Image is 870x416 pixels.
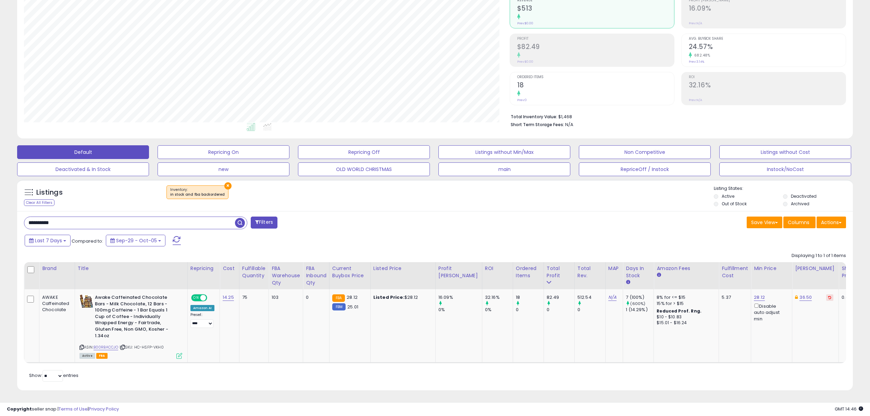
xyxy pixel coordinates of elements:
[78,265,185,272] div: Title
[120,344,164,350] span: | SKU: HC-HSFP-VKH0
[223,294,234,301] a: 14.25
[626,307,654,313] div: 1 (14.29%)
[17,145,149,159] button: Default
[747,217,782,228] button: Save View
[657,320,713,326] div: $15.01 - $16.24
[42,265,72,272] div: Brand
[438,265,479,279] div: Profit [PERSON_NAME]
[96,353,108,359] span: FBA
[689,98,702,102] small: Prev: N/A
[754,265,789,272] div: Min Price
[689,43,846,52] h2: 24.57%
[722,193,734,199] label: Active
[799,294,812,301] a: 36.50
[170,192,225,197] div: in stock and fba backordered
[242,265,266,279] div: Fulfillable Quantity
[158,162,289,176] button: new
[577,307,605,313] div: 0
[517,81,674,90] h2: 18
[373,294,430,301] div: $28.12
[692,53,710,58] small: 682.48%
[547,294,574,301] div: 82.49
[332,294,345,302] small: FBA
[791,201,809,207] label: Archived
[689,21,702,25] small: Prev: N/A
[516,307,544,313] div: 0
[206,295,217,301] span: OFF
[347,294,358,301] span: 28.12
[79,294,93,308] img: 51Jh9g--ENL._SL40_.jpg
[657,265,716,272] div: Amazon Fees
[517,60,533,64] small: Prev: $0.00
[754,294,765,301] a: 28.12
[485,265,510,272] div: ROI
[630,301,645,306] small: (600%)
[577,265,602,279] div: Total Rev.
[242,294,263,301] div: 75
[689,37,846,41] span: Avg. Buybox Share
[517,43,674,52] h2: $82.49
[438,307,482,313] div: 0%
[842,265,855,279] div: Ship Price
[298,145,430,159] button: Repricing Off
[17,162,149,176] button: Deactivated & In Stock
[485,307,513,313] div: 0%
[626,279,630,285] small: Days In Stock.
[79,353,95,359] span: All listings currently available for purchase on Amazon
[792,253,846,259] div: Displaying 1 to 1 of 1 items
[626,265,651,279] div: Days In Stock
[517,98,527,102] small: Prev: 0
[516,265,541,279] div: Ordered Items
[438,294,482,301] div: 16.09%
[722,265,748,279] div: Fulfillment Cost
[438,162,570,176] button: main
[158,145,289,159] button: Repricing On
[689,60,704,64] small: Prev: 3.14%
[347,304,358,310] span: 25.01
[657,294,713,301] div: 8% for <= $15
[373,294,405,301] b: Listed Price:
[25,235,71,246] button: Last 7 Days
[517,75,674,79] span: Ordered Items
[224,182,232,189] button: ×
[791,193,817,199] label: Deactivated
[192,295,200,301] span: ON
[332,265,368,279] div: Current Buybox Price
[608,294,617,301] a: N/A
[517,37,674,41] span: Profit
[7,406,119,413] div: seller snap | |
[657,272,661,278] small: Amazon Fees.
[689,75,846,79] span: ROI
[485,294,513,301] div: 32.16%
[547,307,574,313] div: 0
[795,265,836,272] div: [PERSON_NAME]
[608,265,620,272] div: MAP
[79,294,182,358] div: ASIN:
[106,235,165,246] button: Sep-29 - Oct-05
[36,188,63,197] h5: Listings
[373,265,433,272] div: Listed Price
[547,265,572,279] div: Total Profit
[788,219,809,226] span: Columns
[251,217,277,229] button: Filters
[24,199,54,206] div: Clear All Filters
[754,302,787,322] div: Disable auto adjust min
[190,265,217,272] div: Repricing
[59,406,88,412] a: Terms of Use
[42,294,70,313] div: AWAKE Caffeinated Chocolate
[306,265,326,286] div: FBA inbound Qty
[719,162,851,176] button: Instock/NoCost
[719,145,851,159] button: Listings without Cost
[517,4,674,14] h2: $513
[722,201,747,207] label: Out of Stock
[29,372,78,379] span: Show: entries
[95,294,178,341] b: Awake Caffeinated Chocolate Bars - Milk Chocolate, 12 Bars - 100mg Caffeine - 1 Bar Equals 1 Cup ...
[272,265,300,286] div: FBA Warehouse Qty
[116,237,157,244] span: Sep-29 - Oct-05
[714,185,853,192] p: Listing States:
[94,344,119,350] a: B00RBACCJO
[657,301,713,307] div: 15% for > $15
[438,145,570,159] button: Listings without Min/Max
[722,294,746,301] div: 5.37
[223,265,236,272] div: Cost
